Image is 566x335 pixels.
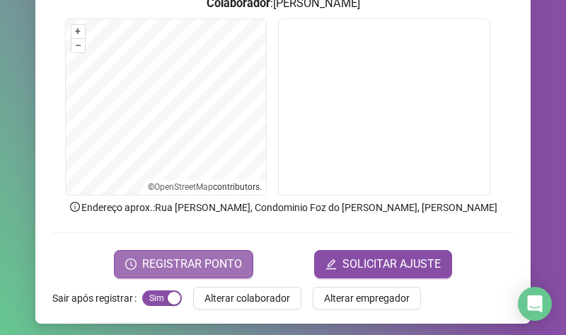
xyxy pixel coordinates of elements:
button: Alterar empregador [313,287,421,310]
span: Alterar colaborador [204,290,290,306]
span: REGISTRAR PONTO [142,256,242,273]
div: Open Intercom Messenger [518,287,552,321]
label: Sair após registrar [52,287,142,310]
button: – [71,39,85,52]
button: Alterar colaborador [193,287,301,310]
li: © contributors. [148,182,262,192]
span: edit [325,259,337,270]
span: SOLICITAR AJUSTE [342,256,441,273]
span: Alterar empregador [324,290,410,306]
span: info-circle [69,200,81,213]
a: OpenStreetMap [154,182,213,192]
button: REGISTRAR PONTO [114,250,253,278]
button: editSOLICITAR AJUSTE [314,250,452,278]
span: clock-circle [125,259,137,270]
p: Endereço aprox. : Rua [PERSON_NAME], Condominio Foz do [PERSON_NAME], [PERSON_NAME] [52,200,514,215]
button: + [71,25,85,38]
